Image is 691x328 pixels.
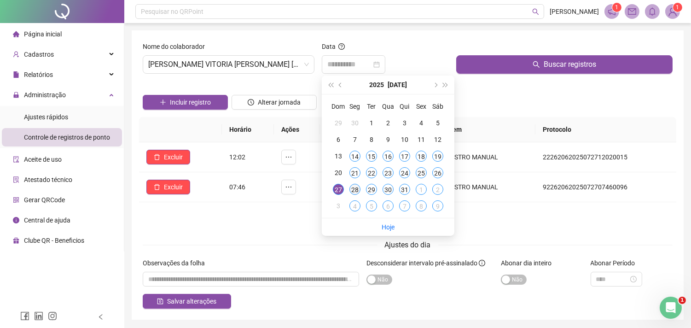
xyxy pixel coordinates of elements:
div: 18 [416,151,427,162]
span: lock [13,92,19,98]
div: 23 [383,167,394,178]
button: Excluir [146,180,190,194]
td: 2025-07-19 [430,148,446,164]
td: 2025-08-03 [330,198,347,214]
iframe: Intercom live chat [660,297,682,319]
div: 5 [432,117,443,129]
button: prev-year [336,76,346,94]
div: 20 [333,167,344,178]
span: Excluir [164,182,183,192]
td: 22262062025072712020015 [535,142,676,172]
th: Sáb [430,98,446,115]
span: MARIA VITORIA FONSECA ALVES [148,56,309,73]
th: Qui [396,98,413,115]
button: Excluir [146,150,190,164]
span: Salvar alterações [167,296,216,306]
span: delete [154,184,160,190]
td: 2025-07-13 [330,148,347,164]
a: Hoje [382,223,395,231]
td: 2025-08-06 [380,198,396,214]
td: 2025-07-27 [330,181,347,198]
button: Buscar registros [456,55,673,74]
button: Incluir registro [143,95,228,110]
button: Salvar alterações [143,294,231,309]
div: 8 [416,200,427,211]
label: Observações da folha [143,258,211,268]
td: 2025-07-29 [363,181,380,198]
td: 92262062025072707460096 [535,172,676,202]
td: 2025-07-21 [347,164,363,181]
td: 2025-07-08 [363,131,380,148]
td: 2025-07-10 [396,131,413,148]
div: 13 [333,151,344,162]
div: 21 [349,167,360,178]
div: 24 [399,167,410,178]
div: 6 [383,200,394,211]
span: Gerar QRCode [24,196,65,204]
td: 2025-06-29 [330,115,347,131]
span: Aceite de uso [24,156,62,163]
th: Ações [274,117,320,142]
span: Clube QR - Beneficios [24,237,84,244]
td: 2025-07-11 [413,131,430,148]
span: Relatórios [24,71,53,78]
span: audit [13,156,19,163]
td: REGISTRO MANUAL [433,142,535,172]
label: Abonar dia inteiro [501,258,557,268]
td: 2025-08-04 [347,198,363,214]
td: 2025-08-02 [430,181,446,198]
td: 2025-07-06 [330,131,347,148]
span: bell [648,7,656,16]
sup: Atualize o seu contato no menu Meus Dados [673,3,682,12]
div: 15 [366,151,377,162]
span: question-circle [338,43,345,50]
span: home [13,31,19,37]
td: 2025-07-15 [363,148,380,164]
span: Central de ajuda [24,217,70,224]
span: Administração [24,91,66,99]
th: Foto [320,117,362,142]
td: 2025-07-20 [330,164,347,181]
span: info-circle [479,260,485,266]
span: notification [608,7,616,16]
span: plus [160,99,166,105]
span: ellipsis [285,153,292,161]
button: Alterar jornada [232,95,317,110]
span: Buscar registros [544,59,596,70]
span: Data [322,43,336,50]
div: 29 [366,184,377,195]
button: month panel [388,76,407,94]
span: Atestado técnico [24,176,72,183]
span: linkedin [34,311,43,321]
div: 1 [416,184,427,195]
th: Dom [330,98,347,115]
td: 2025-07-22 [363,164,380,181]
div: 7 [349,134,360,145]
td: 2025-07-17 [396,148,413,164]
td: 2025-07-04 [413,115,430,131]
td: 2025-07-31 [396,181,413,198]
div: 26 [432,167,443,178]
td: 2025-07-12 [430,131,446,148]
button: super-next-year [441,76,451,94]
span: Ajustes rápidos [24,113,68,121]
td: 2025-07-28 [347,181,363,198]
div: 8 [366,134,377,145]
div: 25 [416,167,427,178]
span: Alterar jornada [258,97,301,107]
td: 2025-08-01 [413,181,430,198]
td: 2025-07-14 [347,148,363,164]
a: Alterar jornada [232,100,317,107]
div: 2 [383,117,394,129]
td: 2025-07-23 [380,164,396,181]
td: 2025-07-18 [413,148,430,164]
td: 2025-07-02 [380,115,396,131]
span: user-add [13,51,19,58]
span: info-circle [13,217,19,223]
div: 1 [366,117,377,129]
span: mail [628,7,636,16]
div: 28 [349,184,360,195]
label: Nome do colaborador [143,41,211,52]
td: 2025-07-25 [413,164,430,181]
span: Desconsiderar intervalo pré-assinalado [366,259,477,267]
